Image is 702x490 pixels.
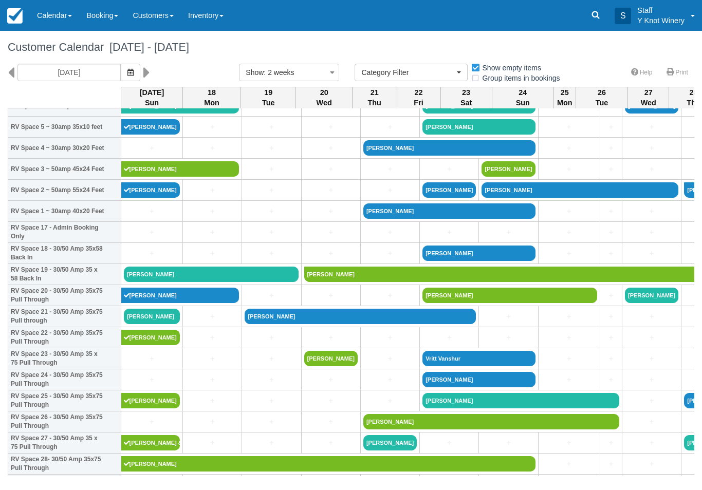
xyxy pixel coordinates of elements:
a: + [422,164,476,175]
a: [PERSON_NAME] [124,309,180,324]
a: + [186,395,239,406]
a: + [541,374,597,385]
a: [PERSON_NAME] [625,288,678,303]
th: 24 Sun [492,87,553,108]
th: 20 Wed [296,87,352,108]
a: + [625,227,678,238]
a: + [625,459,678,469]
label: Group items in bookings [471,70,567,86]
a: + [625,164,678,175]
a: + [245,143,298,154]
h1: Customer Calendar [8,41,694,53]
a: + [304,143,358,154]
th: RV Space 1 ~ 30amp 40x20 Feet [8,201,121,222]
a: + [603,438,619,448]
a: + [603,143,619,154]
a: + [124,248,180,259]
a: + [304,206,358,217]
a: + [124,417,180,427]
a: [PERSON_NAME] [363,414,619,429]
a: + [245,332,298,343]
a: [PERSON_NAME] [422,288,597,303]
span: Group items in bookings [471,74,568,81]
a: + [304,374,358,385]
a: [PERSON_NAME] [304,351,358,366]
a: + [422,332,476,343]
a: + [625,438,678,448]
a: + [304,332,358,343]
a: + [245,374,298,385]
th: RV Space 2 ~ 50amp 55x24 Feet [8,180,121,201]
p: Y Knot Winery [637,15,685,26]
button: Show: 2 weeks [239,64,339,81]
p: Staff [637,5,685,15]
span: Show empty items [471,64,549,71]
th: RV Space 3 ~ 50amp 45x24 Feet [8,159,121,180]
a: + [186,122,239,133]
a: + [603,353,619,364]
a: [PERSON_NAME] [422,372,535,387]
a: + [482,438,535,448]
a: Print [660,65,694,80]
a: + [245,206,298,217]
a: + [304,395,358,406]
a: + [541,164,597,175]
a: [PERSON_NAME] [482,161,535,177]
a: + [625,311,678,322]
a: + [625,395,678,406]
span: : 2 weeks [264,68,294,77]
a: + [363,185,417,196]
a: + [541,332,597,343]
a: Help [625,65,659,80]
a: + [186,227,239,238]
a: + [625,353,678,364]
a: + [541,122,597,133]
a: + [363,290,417,301]
a: + [304,417,358,427]
a: + [603,332,619,343]
a: + [363,374,417,385]
a: [PERSON_NAME] [121,119,180,135]
a: + [124,227,180,238]
span: Show [246,68,264,77]
th: 27 Wed [628,87,669,108]
th: RV Space 23 - 30/50 Amp 35 x 75 Pull Through [8,348,121,369]
a: + [124,143,180,154]
a: + [541,438,597,448]
a: [PERSON_NAME] [245,309,476,324]
th: 25 Mon [553,87,576,108]
label: Show empty items [471,60,548,76]
a: Vritt Vanshur [422,351,535,366]
a: + [541,353,597,364]
th: 26 Tue [576,87,627,108]
th: RV Space 5 ~ 30amp 35x10 feet [8,117,121,138]
a: [PERSON_NAME] [121,456,535,472]
a: + [603,459,619,469]
a: + [422,227,476,238]
a: [PERSON_NAME] [363,140,535,156]
th: RV Space 17 - Admin Booking Only [8,222,121,243]
a: + [186,438,239,448]
a: + [363,122,417,133]
th: RV Space 24 - 30/50 Amp 35x75 Pull Through [8,369,121,390]
a: + [625,417,678,427]
a: + [186,417,239,427]
th: RV Space 28- 30/50 Amp 35x75 Pull Through [8,454,121,475]
a: [PERSON_NAME] [363,435,417,450]
a: [PERSON_NAME] [124,267,299,282]
a: + [124,206,180,217]
a: + [482,311,535,322]
a: + [603,311,619,322]
a: + [363,332,417,343]
th: 22 Fri [397,87,440,108]
a: + [603,227,619,238]
th: RV Space 19 - 30/50 Amp 35 x 58 Back In [8,264,121,285]
a: + [541,206,597,217]
a: + [186,353,239,364]
a: + [363,248,417,259]
th: 23 Sat [440,87,492,108]
th: RV Space 25 - 30/50 Amp 35x75 Pull Through [8,390,121,411]
a: + [186,374,239,385]
a: + [304,248,358,259]
a: + [625,143,678,154]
